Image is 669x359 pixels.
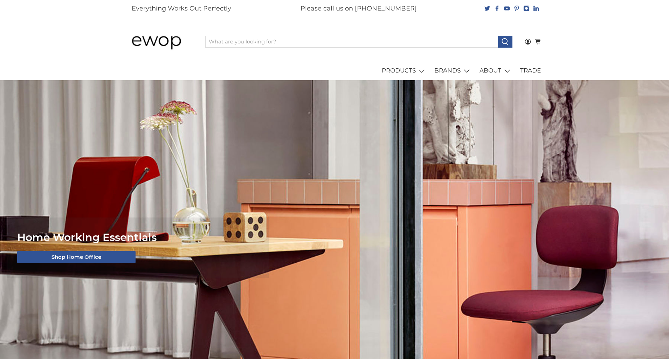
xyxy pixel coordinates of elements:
p: Everything Works Out Perfectly [132,4,231,13]
a: ABOUT [476,61,516,81]
p: Please call us on [PHONE_NUMBER] [301,4,417,13]
a: PRODUCTS [378,61,430,81]
span: Home Working Essentials [17,231,157,244]
nav: main navigation [124,61,545,81]
a: BRANDS [430,61,476,81]
a: Shop Home Office [17,251,136,263]
input: What are you looking for? [205,36,498,48]
a: TRADE [516,61,545,81]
